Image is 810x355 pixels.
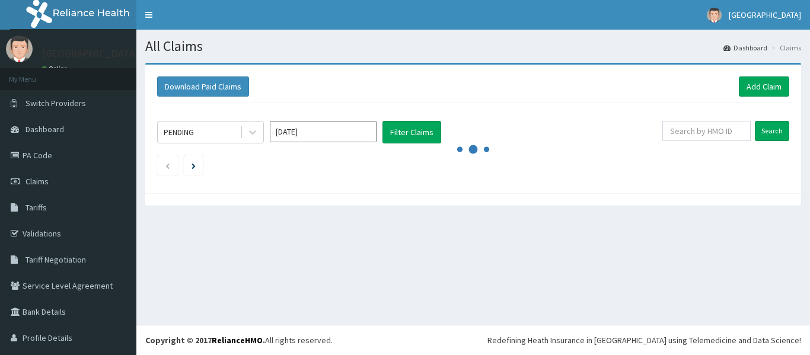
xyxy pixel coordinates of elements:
[739,76,789,97] a: Add Claim
[192,160,196,171] a: Next page
[25,176,49,187] span: Claims
[25,254,86,265] span: Tariff Negotiation
[768,43,801,53] li: Claims
[212,335,263,346] a: RelianceHMO
[6,36,33,62] img: User Image
[157,76,249,97] button: Download Paid Claims
[723,43,767,53] a: Dashboard
[755,121,789,141] input: Search
[382,121,441,143] button: Filter Claims
[145,335,265,346] strong: Copyright © 2017 .
[164,126,194,138] div: PENDING
[42,65,70,73] a: Online
[455,132,491,167] svg: audio-loading
[662,121,751,141] input: Search by HMO ID
[25,202,47,213] span: Tariffs
[729,9,801,20] span: [GEOGRAPHIC_DATA]
[165,160,170,171] a: Previous page
[42,48,139,59] p: [GEOGRAPHIC_DATA]
[487,334,801,346] div: Redefining Heath Insurance in [GEOGRAPHIC_DATA] using Telemedicine and Data Science!
[707,8,722,23] img: User Image
[145,39,801,54] h1: All Claims
[25,98,86,108] span: Switch Providers
[270,121,377,142] input: Select Month and Year
[136,325,810,355] footer: All rights reserved.
[25,124,64,135] span: Dashboard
